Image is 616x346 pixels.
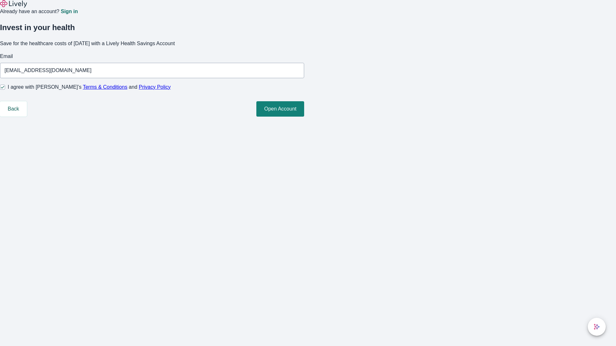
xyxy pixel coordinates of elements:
a: Privacy Policy [139,84,171,90]
a: Terms & Conditions [83,84,127,90]
svg: Lively AI Assistant [594,324,600,330]
a: Sign in [61,9,78,14]
button: chat [588,318,606,336]
button: Open Account [256,101,304,117]
span: I agree with [PERSON_NAME]’s and [8,83,171,91]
